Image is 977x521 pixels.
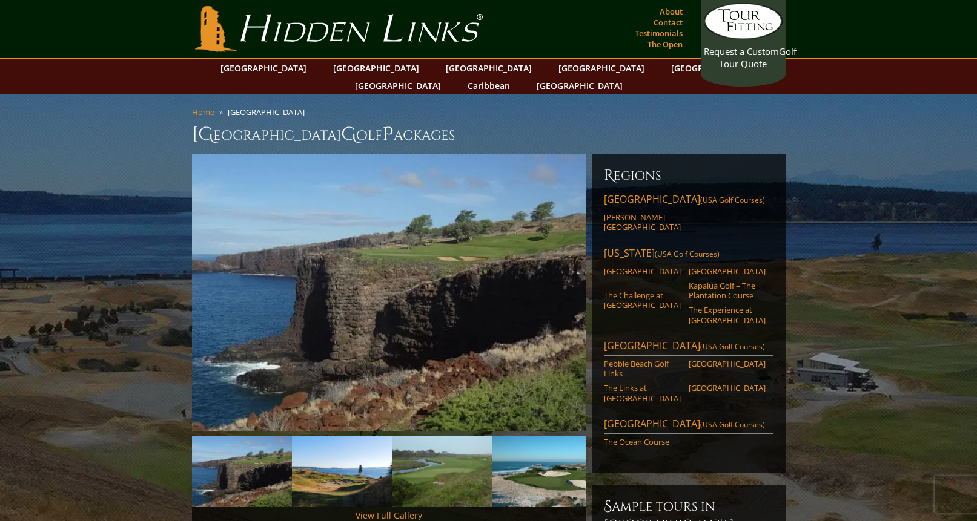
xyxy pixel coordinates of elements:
span: P [382,122,394,146]
a: Home [192,106,214,117]
a: Pebble Beach Golf Links [604,359,681,379]
a: [GEOGRAPHIC_DATA] [665,59,763,77]
a: Request a CustomGolf Tour Quote [704,3,783,70]
a: [GEOGRAPHIC_DATA] [689,266,766,276]
a: [GEOGRAPHIC_DATA](USA Golf Courses) [604,417,773,434]
a: The Ocean Course [604,437,681,447]
a: [GEOGRAPHIC_DATA] [689,359,766,369]
a: [GEOGRAPHIC_DATA](USA Golf Courses) [604,339,773,356]
a: [GEOGRAPHIC_DATA] [327,59,425,77]
h6: Regions [604,166,773,185]
a: [PERSON_NAME][GEOGRAPHIC_DATA] [604,212,681,232]
a: [GEOGRAPHIC_DATA] [552,59,651,77]
span: Request a Custom [704,45,779,57]
a: The Open [644,36,686,53]
li: [GEOGRAPHIC_DATA] [228,106,310,117]
a: The Links at [GEOGRAPHIC_DATA] [604,383,681,403]
a: Kapalua Golf – The Plantation Course [689,281,766,301]
a: [GEOGRAPHIC_DATA] [531,77,629,94]
a: About [657,3,686,20]
a: Caribbean [462,77,516,94]
a: [GEOGRAPHIC_DATA] [214,59,313,77]
a: [GEOGRAPHIC_DATA] [689,383,766,393]
span: (USA Golf Courses) [700,341,765,352]
a: [GEOGRAPHIC_DATA](USA Golf Courses) [604,192,773,209]
h1: [GEOGRAPHIC_DATA] olf ackages [192,122,786,146]
a: Testimonials [632,25,686,42]
span: (USA Golf Courses) [700,195,765,205]
span: (USA Golf Courses) [700,419,765,430]
a: The Experience at [GEOGRAPHIC_DATA] [689,305,766,325]
a: [GEOGRAPHIC_DATA] [349,77,447,94]
span: (USA Golf Courses) [655,249,720,259]
a: [GEOGRAPHIC_DATA] [440,59,538,77]
a: [GEOGRAPHIC_DATA] [604,266,681,276]
a: Contact [651,14,686,31]
span: G [341,122,356,146]
a: The Challenge at [GEOGRAPHIC_DATA] [604,290,681,310]
a: View Full Gallery [356,510,422,521]
a: [US_STATE](USA Golf Courses) [604,246,773,263]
